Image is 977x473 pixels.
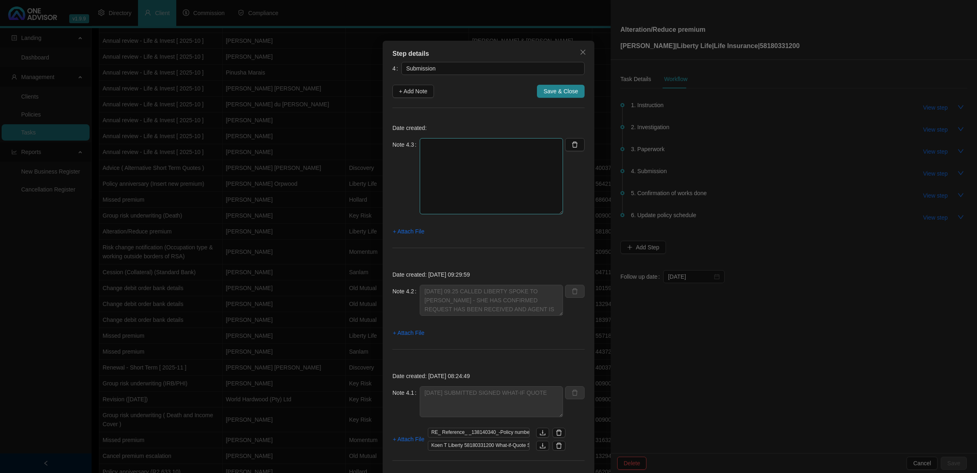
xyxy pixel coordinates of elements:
[392,49,585,59] div: Step details
[392,386,420,399] label: Note 4.1
[392,433,425,446] button: + Attach File
[393,227,424,236] span: + Attach File
[580,49,586,55] span: close
[428,428,530,438] span: RE_ Reference_ _138140340_-Policy number_ 58180331200-[PERSON_NAME].msg
[543,87,578,96] span: Save & Close
[420,285,563,316] textarea: [DATE] 09.25 CALLED LIBERTY SPOKE TO [PERSON_NAME] - SHE HAS CONFIRMED REQUEST HAS BEEN RECEIVED ...
[392,285,420,298] label: Note 4.2
[392,225,425,238] button: + Attach File
[393,328,424,337] span: + Attach File
[556,429,562,436] span: delete
[556,442,562,449] span: delete
[420,386,563,417] textarea: [DATE] SUBMITTED SIGNED WHAT-IF QUOTE
[392,138,420,151] label: Note 4.3
[392,123,585,132] p: Date created:
[537,85,585,98] button: Save & Close
[399,87,427,96] span: + Add Note
[392,62,401,75] label: 4
[392,270,585,279] p: Date created: [DATE] 09:29:59
[393,435,424,444] span: + Attach File
[572,141,578,148] span: delete
[392,326,425,339] button: + Attach File
[539,429,546,436] span: download
[392,85,434,98] button: + Add Note
[576,46,589,59] button: Close
[428,441,530,451] span: Koen T Liberty 58180331200 What-if-Quote Signed.pdf
[392,372,585,381] p: Date created: [DATE] 08:24:49
[539,442,546,449] span: download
